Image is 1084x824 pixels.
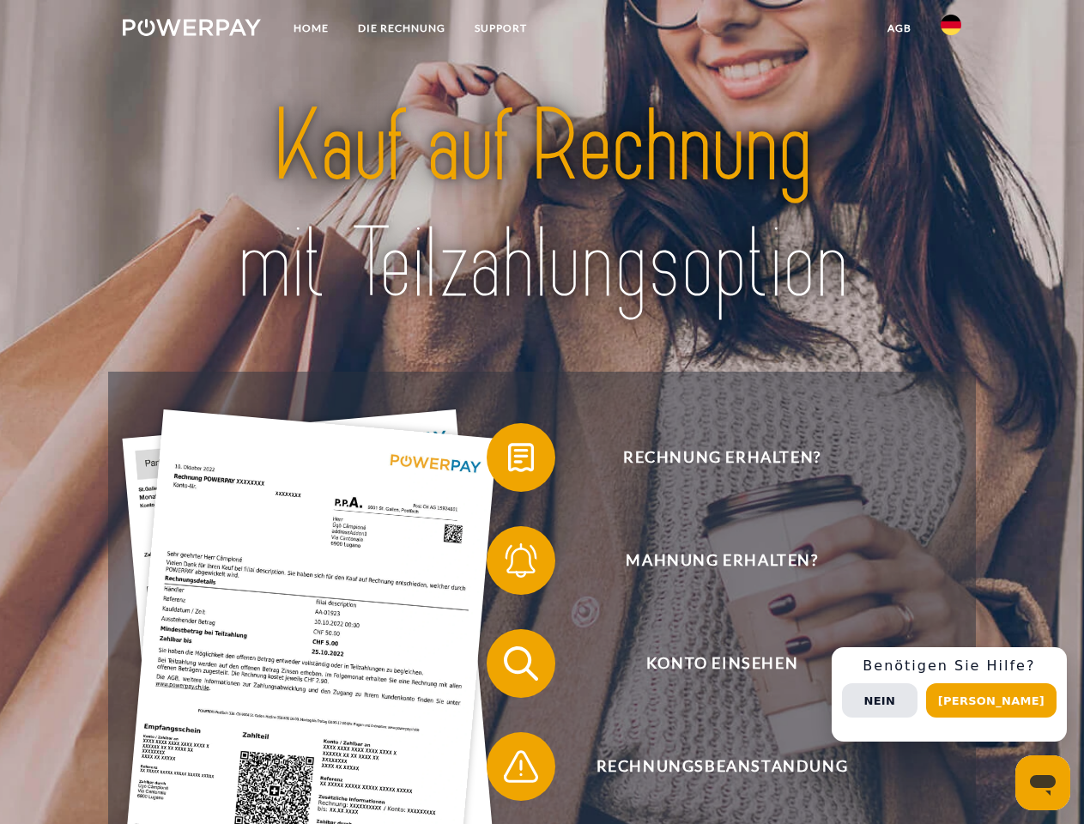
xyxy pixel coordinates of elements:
a: DIE RECHNUNG [343,13,460,44]
button: Mahnung erhalten? [487,526,933,595]
img: de [941,15,961,35]
img: qb_search.svg [500,642,542,685]
a: SUPPORT [460,13,542,44]
span: Mahnung erhalten? [512,526,932,595]
img: qb_warning.svg [500,745,542,788]
span: Rechnungsbeanstandung [512,732,932,801]
img: title-powerpay_de.svg [164,82,920,329]
a: agb [873,13,926,44]
img: qb_bill.svg [500,436,542,479]
button: [PERSON_NAME] [926,683,1057,718]
img: qb_bell.svg [500,539,542,582]
span: Rechnung erhalten? [512,423,932,492]
img: logo-powerpay-white.svg [123,19,261,36]
span: Konto einsehen [512,629,932,698]
button: Rechnung erhalten? [487,423,933,492]
iframe: Schaltfläche zum Öffnen des Messaging-Fensters [1015,755,1070,810]
button: Konto einsehen [487,629,933,698]
h3: Benötigen Sie Hilfe? [842,657,1057,675]
a: Home [279,13,343,44]
button: Nein [842,683,917,718]
div: Schnellhilfe [832,647,1067,742]
button: Rechnungsbeanstandung [487,732,933,801]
